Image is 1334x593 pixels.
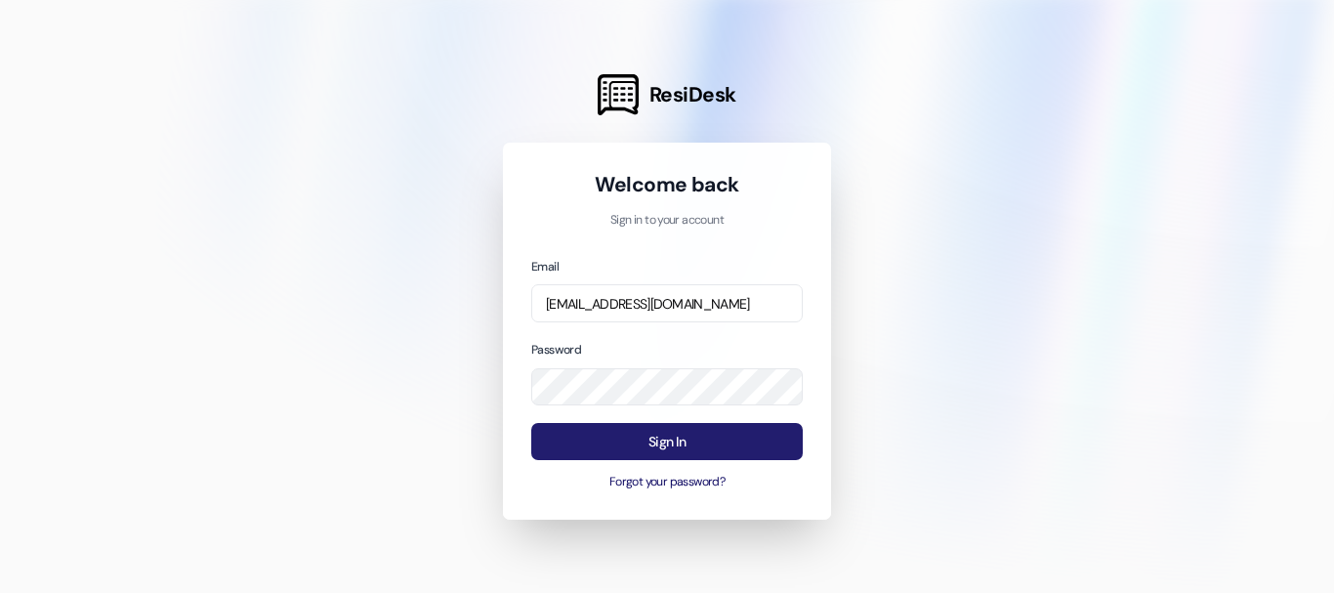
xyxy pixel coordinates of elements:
label: Password [531,342,581,358]
button: Sign In [531,423,803,461]
img: ResiDesk Logo [598,74,639,115]
button: Forgot your password? [531,474,803,491]
p: Sign in to your account [531,212,803,230]
h1: Welcome back [531,171,803,198]
label: Email [531,259,559,275]
input: name@example.com [531,284,803,322]
span: ResiDesk [649,81,736,108]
